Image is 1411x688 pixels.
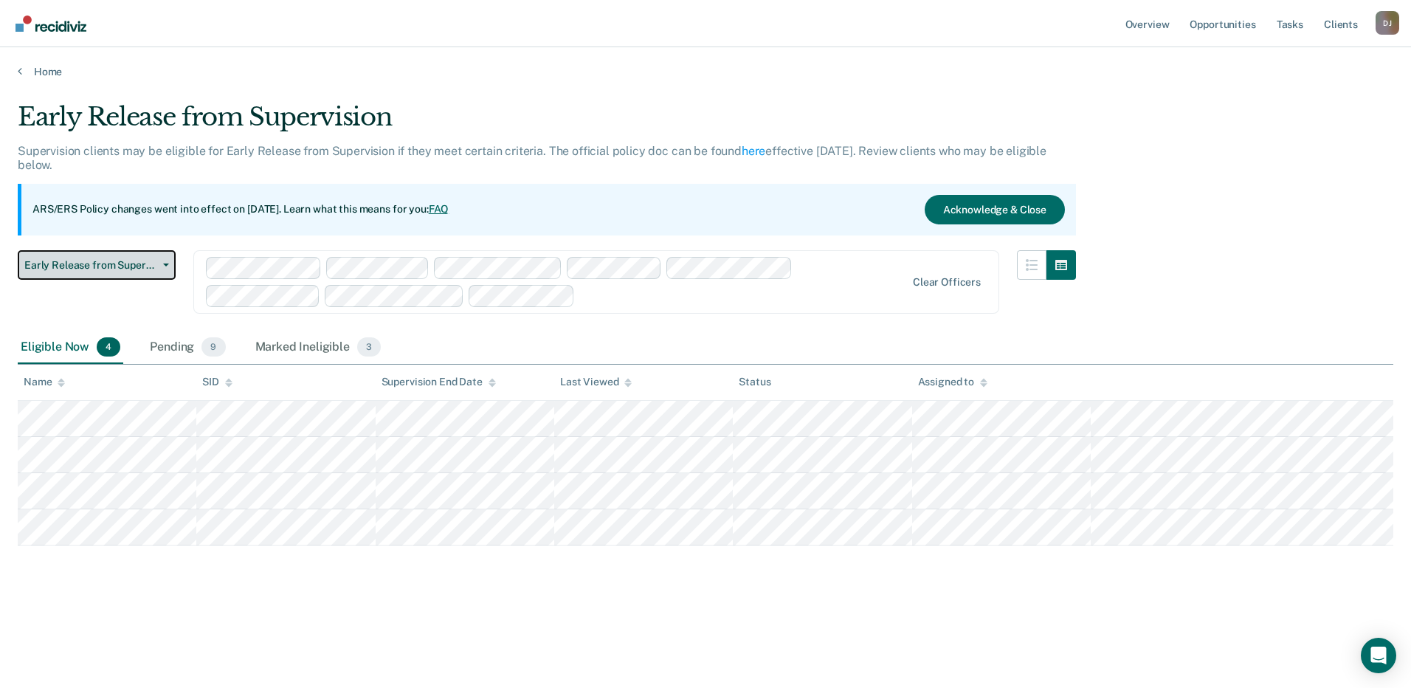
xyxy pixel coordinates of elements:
[1361,638,1396,673] div: Open Intercom Messenger
[18,144,1046,172] p: Supervision clients may be eligible for Early Release from Supervision if they meet certain crite...
[202,376,232,388] div: SID
[742,144,765,158] a: here
[429,203,449,215] a: FAQ
[18,102,1076,144] div: Early Release from Supervision
[252,331,384,364] div: Marked Ineligible3
[147,331,228,364] div: Pending9
[913,276,981,289] div: Clear officers
[382,376,496,388] div: Supervision End Date
[739,376,770,388] div: Status
[560,376,632,388] div: Last Viewed
[1376,11,1399,35] button: Profile dropdown button
[18,331,123,364] div: Eligible Now4
[15,16,86,32] img: Recidiviz
[1376,11,1399,35] div: D J
[24,376,65,388] div: Name
[18,250,176,280] button: Early Release from Supervision
[97,337,120,357] span: 4
[357,337,381,357] span: 3
[24,259,157,272] span: Early Release from Supervision
[201,337,225,357] span: 9
[925,195,1065,224] button: Acknowledge & Close
[18,65,1393,78] a: Home
[918,376,987,388] div: Assigned to
[32,202,449,217] p: ARS/ERS Policy changes went into effect on [DATE]. Learn what this means for you:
